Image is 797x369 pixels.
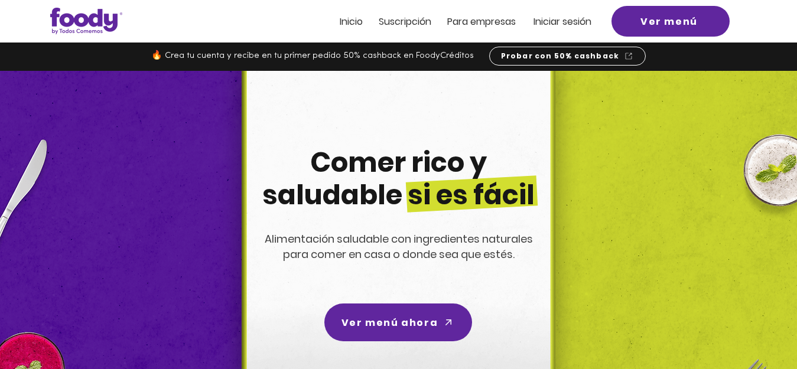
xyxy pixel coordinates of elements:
[501,51,620,61] span: Probar con 50% cashback
[379,15,431,28] span: Suscripción
[324,303,472,341] a: Ver menú ahora
[728,301,785,357] iframe: Messagebird Livechat Widget
[50,8,122,34] img: Logo_Foody V2.0.0 (3).png
[533,15,591,28] span: Iniciar sesión
[340,15,363,28] span: Inicio
[341,315,438,330] span: Ver menú ahora
[262,143,535,214] span: Comer rico y saludable si es fácil
[340,17,363,27] a: Inicio
[458,15,516,28] span: ra empresas
[611,6,730,37] a: Ver menú
[447,15,458,28] span: Pa
[151,51,474,60] span: 🔥 Crea tu cuenta y recibe en tu primer pedido 50% cashback en FoodyCréditos
[640,14,698,29] span: Ver menú
[447,17,516,27] a: Para empresas
[265,231,533,262] span: Alimentación saludable con ingredientes naturales para comer en casa o donde sea que estés.
[489,47,646,66] a: Probar con 50% cashback
[533,17,591,27] a: Iniciar sesión
[379,17,431,27] a: Suscripción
